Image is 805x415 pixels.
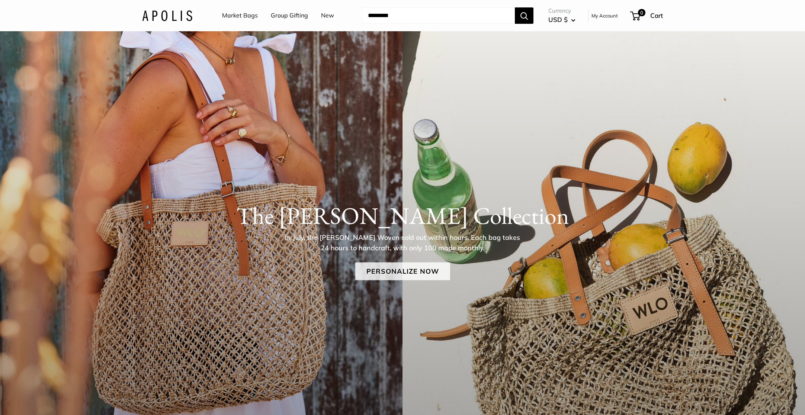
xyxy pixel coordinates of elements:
[548,14,575,26] button: USD $
[650,12,663,19] span: Cart
[321,10,334,21] a: New
[282,232,523,253] p: In July, the [PERSON_NAME] Woven sold out within hours. Each bag takes 24 hours to handcraft, wit...
[548,6,575,16] span: Currency
[355,263,450,280] a: Personalize Now
[515,7,533,24] button: Search
[271,10,308,21] a: Group Gifting
[222,10,258,21] a: Market Bags
[362,7,515,24] input: Search...
[548,16,568,23] span: USD $
[142,202,663,230] h1: The [PERSON_NAME] Collection
[638,9,645,16] span: 0
[142,10,192,21] img: Apolis
[591,11,618,20] a: My Account
[631,10,663,22] a: 0 Cart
